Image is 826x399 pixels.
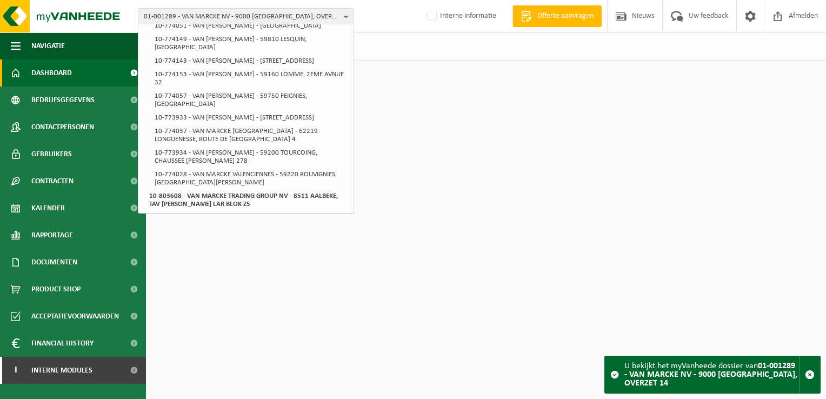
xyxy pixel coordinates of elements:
[624,356,799,393] div: U bekijkt het myVanheede dossier van
[535,11,596,22] span: Offerte aanvragen
[31,114,94,141] span: Contactpersonen
[149,192,338,208] strong: 10-803608 - VAN MARCKE TRADING GROUP NV - 8511 AALBEKE, TAV [PERSON_NAME] LAR BLOK Z5
[624,362,797,388] strong: 01-001289 - VAN MARCKE NV - 9000 [GEOGRAPHIC_DATA], OVERZET 14
[151,19,351,32] li: 10-774051 - VAN [PERSON_NAME] - [GEOGRAPHIC_DATA]
[151,111,351,124] li: 10-773933 - VAN [PERSON_NAME] - [STREET_ADDRESS]
[151,54,351,68] li: 10-774143 - VAN [PERSON_NAME] - [STREET_ADDRESS]
[138,8,354,24] button: 01-001289 - VAN MARCKE NV - 9000 [GEOGRAPHIC_DATA], OVERZET 14
[31,195,65,222] span: Kalender
[144,9,339,25] span: 01-001289 - VAN MARCKE NV - 9000 [GEOGRAPHIC_DATA], OVERZET 14
[31,168,74,195] span: Contracten
[31,330,94,357] span: Financial History
[31,303,119,330] span: Acceptatievoorwaarden
[31,357,92,384] span: Interne modules
[151,168,351,189] li: 10-774028 - VAN MARCKE VALENCIENNES - 59220 ROUVIGNIES, [GEOGRAPHIC_DATA][PERSON_NAME]
[425,8,496,24] label: Interne informatie
[31,87,95,114] span: Bedrijfsgegevens
[31,222,73,249] span: Rapportage
[151,124,351,146] li: 10-774037 - VAN MARCKE [GEOGRAPHIC_DATA] - 62219 LONGUENESSE, ROUTE DE [GEOGRAPHIC_DATA] 4
[31,32,65,59] span: Navigatie
[31,59,72,87] span: Dashboard
[31,141,72,168] span: Gebruikers
[512,5,602,27] a: Offerte aanvragen
[31,249,77,276] span: Documenten
[151,89,351,111] li: 10-774057 - VAN [PERSON_NAME] - 59750 FEIGNIES, [GEOGRAPHIC_DATA]
[151,146,351,168] li: 10-773934 - VAN [PERSON_NAME] - 59200 TOURCOING, CHAUSSEE [PERSON_NAME] 278
[151,68,351,89] li: 10-774153 - VAN [PERSON_NAME] - 59160 LOMME, 2EME AVNUE 32
[31,276,81,303] span: Product Shop
[151,32,351,54] li: 10-774149 - VAN [PERSON_NAME] - 59810 LESQUIN, [GEOGRAPHIC_DATA]
[11,357,21,384] span: I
